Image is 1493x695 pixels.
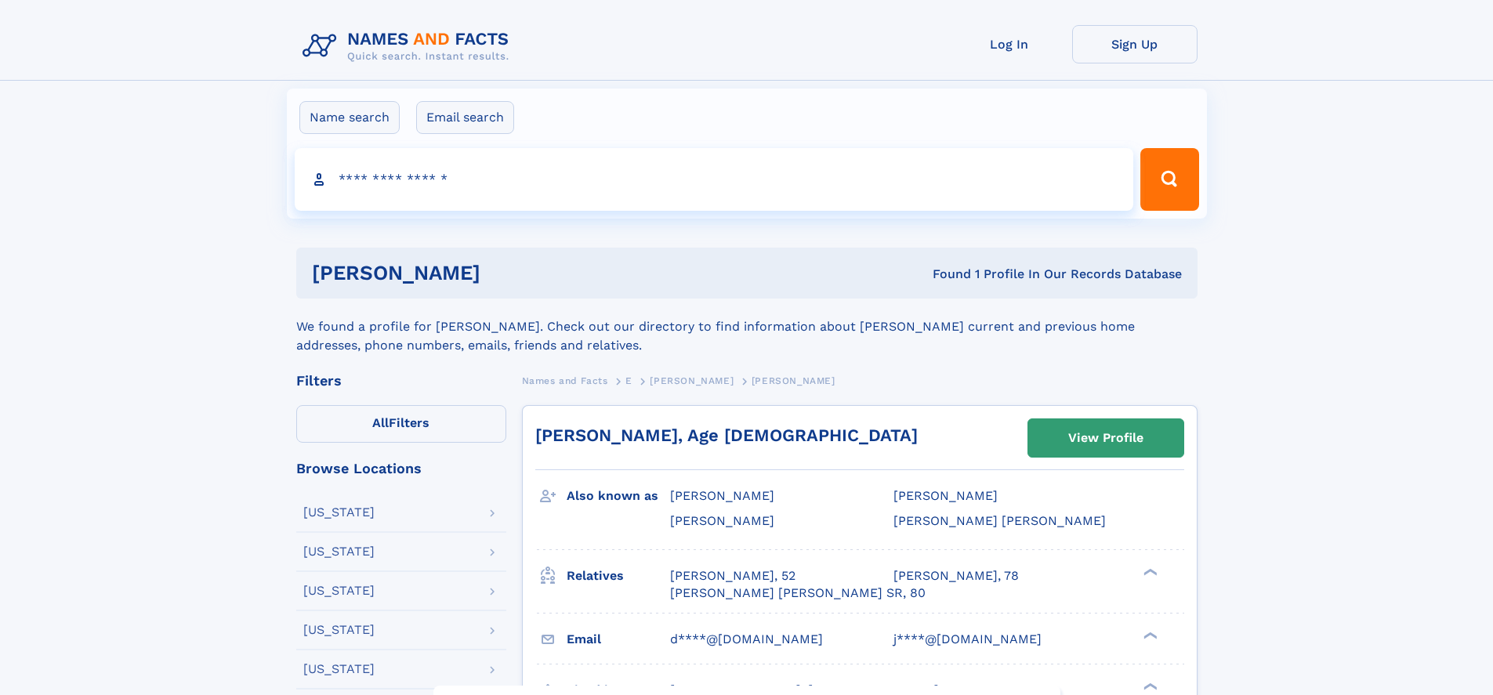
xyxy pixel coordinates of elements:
[372,415,389,430] span: All
[1140,566,1158,577] div: ❯
[670,585,926,602] a: [PERSON_NAME] [PERSON_NAME] SR, 80
[947,25,1072,63] a: Log In
[650,375,734,386] span: [PERSON_NAME]
[893,513,1106,528] span: [PERSON_NAME] [PERSON_NAME]
[296,374,506,388] div: Filters
[670,567,795,585] a: [PERSON_NAME], 52
[1028,419,1183,457] a: View Profile
[296,25,522,67] img: Logo Names and Facts
[706,266,1182,283] div: Found 1 Profile In Our Records Database
[567,483,670,509] h3: Also known as
[650,371,734,390] a: [PERSON_NAME]
[522,371,608,390] a: Names and Facts
[312,263,707,283] h1: [PERSON_NAME]
[296,462,506,476] div: Browse Locations
[625,371,632,390] a: E
[296,299,1198,355] div: We found a profile for [PERSON_NAME]. Check out our directory to find information about [PERSON_N...
[1140,148,1198,211] button: Search Button
[296,405,506,443] label: Filters
[567,626,670,653] h3: Email
[1140,681,1158,691] div: ❯
[1072,25,1198,63] a: Sign Up
[416,101,514,134] label: Email search
[670,513,774,528] span: [PERSON_NAME]
[1068,420,1143,456] div: View Profile
[303,506,375,519] div: [US_STATE]
[299,101,400,134] label: Name search
[567,563,670,589] h3: Relatives
[893,488,998,503] span: [PERSON_NAME]
[535,425,918,445] a: [PERSON_NAME], Age [DEMOGRAPHIC_DATA]
[303,624,375,636] div: [US_STATE]
[670,488,774,503] span: [PERSON_NAME]
[303,545,375,558] div: [US_STATE]
[295,148,1134,211] input: search input
[893,567,1019,585] a: [PERSON_NAME], 78
[303,663,375,675] div: [US_STATE]
[303,585,375,597] div: [US_STATE]
[625,375,632,386] span: E
[1140,630,1158,640] div: ❯
[752,375,835,386] span: [PERSON_NAME]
